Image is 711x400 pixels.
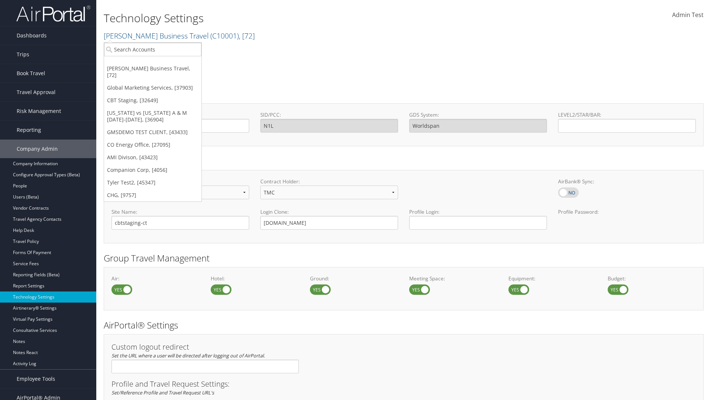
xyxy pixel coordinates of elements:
[104,10,504,26] h1: Technology Settings
[17,45,29,64] span: Trips
[104,31,255,41] a: [PERSON_NAME] Business Travel
[111,389,214,396] em: Set/Reference Profile and Travel Request URL's
[104,107,201,126] a: [US_STATE] vs [US_STATE] A & M [DATE]-[DATE], [36904]
[409,208,547,229] label: Profile Login:
[558,187,579,198] label: AirBank® Sync
[260,178,398,185] label: Contract Holder:
[558,208,696,229] label: Profile Password:
[111,343,299,351] h3: Custom logout redirect
[104,151,201,164] a: AMI Divison, [43423]
[104,126,201,139] a: GMSDEMO TEST CLIENT, [43433]
[310,275,398,282] label: Ground:
[104,164,201,176] a: Companion Corp, [4056]
[104,155,704,167] h2: Online Booking Tool
[17,121,41,139] span: Reporting
[558,178,696,185] label: AirBank® Sync:
[672,11,704,19] span: Admin Test
[104,88,698,101] h2: GDS
[104,139,201,151] a: CO Energy Office, [27095]
[239,31,255,41] span: , [ 72 ]
[508,275,597,282] label: Equipment:
[104,81,201,94] a: Global Marketing Services, [37903]
[111,208,249,216] label: Site Name:
[672,4,704,27] a: Admin Test
[260,111,398,119] label: SID/PCC:
[210,31,239,41] span: ( C10001 )
[409,275,497,282] label: Meeting Space:
[17,64,45,83] span: Book Travel
[104,94,201,107] a: CBT Staging, [32649]
[17,370,55,388] span: Employee Tools
[104,62,201,81] a: [PERSON_NAME] Business Travel, [72]
[17,83,56,101] span: Travel Approval
[17,102,61,120] span: Risk Management
[111,352,265,359] em: Set the URL where a user will be directed after logging out of AirPortal.
[409,216,547,230] input: Profile Login:
[111,380,696,388] h3: Profile and Travel Request Settings:
[104,252,704,264] h2: Group Travel Management
[558,111,696,119] label: LEVEL2/STAR/BAR:
[211,275,299,282] label: Hotel:
[17,26,47,45] span: Dashboards
[608,275,696,282] label: Budget:
[16,5,90,22] img: airportal-logo.png
[104,176,201,189] a: Tyler Test2, [45347]
[17,140,58,158] span: Company Admin
[409,111,547,119] label: GDS System:
[104,319,704,331] h2: AirPortal® Settings
[260,208,398,216] label: Login Clone:
[104,43,201,56] input: Search Accounts
[104,189,201,201] a: CHG, [9757]
[111,275,200,282] label: Air:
